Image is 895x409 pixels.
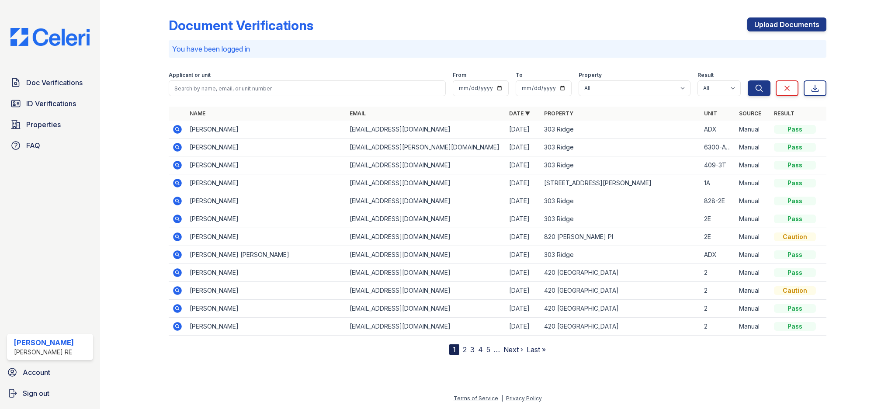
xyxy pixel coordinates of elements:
td: 303 Ridge [541,210,700,228]
a: Terms of Service [454,395,498,402]
span: Doc Verifications [26,77,83,88]
div: [PERSON_NAME] [14,337,74,348]
a: Name [190,110,205,117]
td: Manual [735,246,770,264]
td: [DATE] [506,282,541,300]
td: ADX [701,121,735,139]
div: Pass [774,215,816,223]
p: You have been logged in [172,44,822,54]
td: Manual [735,318,770,336]
td: 420 [GEOGRAPHIC_DATA] [541,318,700,336]
td: [PERSON_NAME] [186,210,346,228]
a: 2 [463,345,467,354]
div: Caution [774,232,816,241]
a: Upload Documents [747,17,826,31]
td: [EMAIL_ADDRESS][DOMAIN_NAME] [346,318,506,336]
label: To [516,72,523,79]
a: 5 [486,345,490,354]
td: [DATE] [506,228,541,246]
td: 420 [GEOGRAPHIC_DATA] [541,264,700,282]
span: Sign out [23,388,49,399]
td: 303 Ridge [541,156,700,174]
td: [PERSON_NAME] [186,156,346,174]
div: 1 [449,344,459,355]
div: | [501,395,503,402]
span: FAQ [26,140,40,151]
td: 2 [701,318,735,336]
td: [DATE] [506,156,541,174]
td: [PERSON_NAME] [186,139,346,156]
td: [PERSON_NAME] [186,228,346,246]
a: Sign out [3,385,97,402]
td: 2 [701,264,735,282]
div: Pass [774,161,816,170]
td: Manual [735,121,770,139]
label: From [453,72,466,79]
td: [EMAIL_ADDRESS][DOMAIN_NAME] [346,264,506,282]
td: 2E [701,228,735,246]
td: [EMAIL_ADDRESS][DOMAIN_NAME] [346,210,506,228]
td: [DATE] [506,210,541,228]
a: Date ▼ [509,110,530,117]
div: Document Verifications [169,17,313,33]
td: 1A [701,174,735,192]
span: Account [23,367,50,378]
td: 6300-ADX [701,139,735,156]
td: Manual [735,228,770,246]
div: Pass [774,179,816,187]
td: [DATE] [506,246,541,264]
a: Result [774,110,794,117]
div: Pass [774,143,816,152]
td: Manual [735,210,770,228]
td: Manual [735,264,770,282]
td: [PERSON_NAME] [PERSON_NAME] [186,246,346,264]
td: [PERSON_NAME] [186,282,346,300]
a: Account [3,364,97,381]
td: [PERSON_NAME] [186,174,346,192]
img: CE_Logo_Blue-a8612792a0a2168367f1c8372b55b34899dd931a85d93a1a3d3e32e68fde9ad4.png [3,28,97,46]
div: Caution [774,286,816,295]
td: [EMAIL_ADDRESS][DOMAIN_NAME] [346,174,506,192]
div: Pass [774,304,816,313]
a: Doc Verifications [7,74,93,91]
div: [PERSON_NAME] RE [14,348,74,357]
td: 820 [PERSON_NAME] Pl [541,228,700,246]
td: 409-3T [701,156,735,174]
td: 303 Ridge [541,121,700,139]
td: [PERSON_NAME] [186,121,346,139]
td: Manual [735,156,770,174]
td: 2 [701,300,735,318]
a: Last » [527,345,546,354]
td: [DATE] [506,139,541,156]
td: [DATE] [506,192,541,210]
td: 2E [701,210,735,228]
td: [EMAIL_ADDRESS][PERSON_NAME][DOMAIN_NAME] [346,139,506,156]
a: Unit [704,110,717,117]
a: FAQ [7,137,93,154]
span: … [494,344,500,355]
a: Property [544,110,573,117]
a: Email [350,110,366,117]
a: Source [739,110,761,117]
td: [DATE] [506,318,541,336]
a: Next › [503,345,523,354]
td: 420 [GEOGRAPHIC_DATA] [541,300,700,318]
td: ADX [701,246,735,264]
label: Property [579,72,602,79]
a: Privacy Policy [506,395,542,402]
td: [EMAIL_ADDRESS][DOMAIN_NAME] [346,300,506,318]
td: [DATE] [506,121,541,139]
td: [DATE] [506,264,541,282]
label: Result [697,72,714,79]
td: Manual [735,192,770,210]
td: [DATE] [506,174,541,192]
td: Manual [735,300,770,318]
a: 3 [470,345,475,354]
td: 303 Ridge [541,246,700,264]
td: 303 Ridge [541,139,700,156]
div: Pass [774,250,816,259]
td: [EMAIL_ADDRESS][DOMAIN_NAME] [346,246,506,264]
td: [PERSON_NAME] [186,264,346,282]
td: 420 [GEOGRAPHIC_DATA] [541,282,700,300]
